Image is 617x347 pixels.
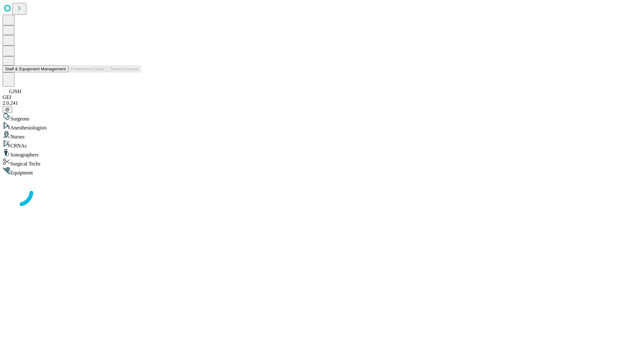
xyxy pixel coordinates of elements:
[3,66,68,72] button: Staff & Equipment Management
[3,158,614,167] div: Surgical Techs
[3,131,614,140] div: Nurses
[3,122,614,131] div: Anesthesiologists
[3,167,614,176] div: Equipment
[3,113,614,122] div: Surgeons
[107,66,141,72] button: Tenant Params
[3,140,614,149] div: CRNAs
[3,106,12,113] button: @
[68,66,107,72] button: Preference Cards
[3,100,614,106] div: 2.0.241
[3,94,614,100] div: GEI
[5,107,10,112] span: @
[9,89,21,94] span: GJSH
[3,149,614,158] div: Sonographers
